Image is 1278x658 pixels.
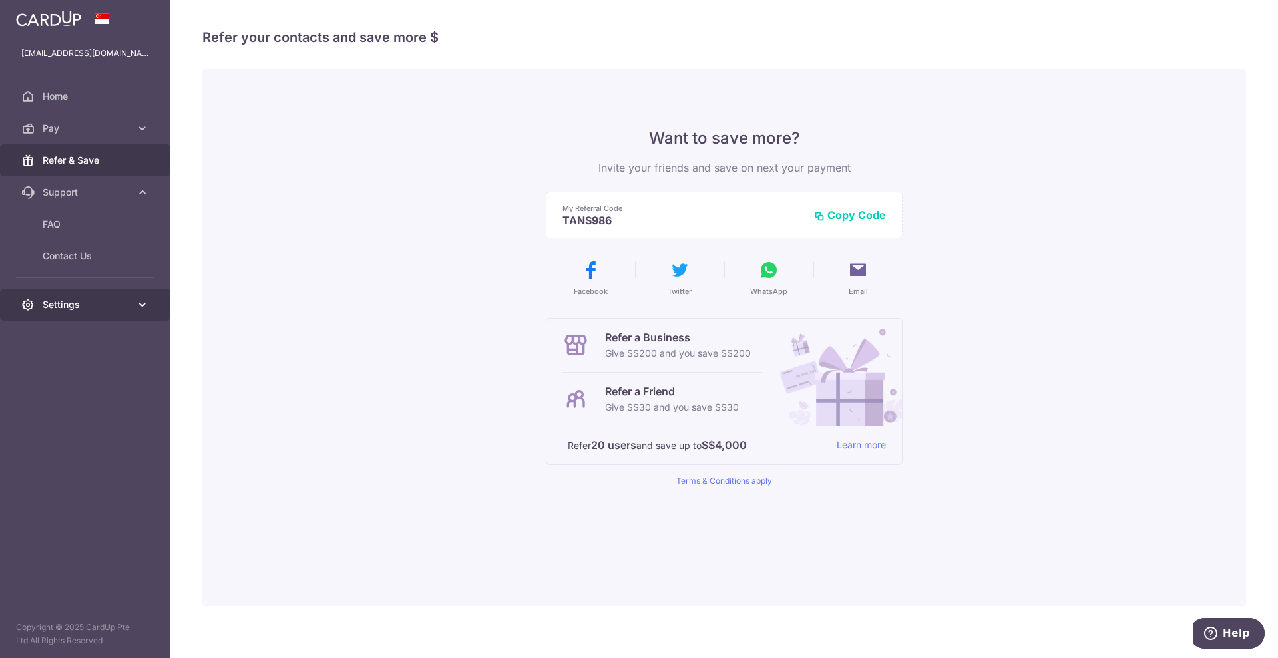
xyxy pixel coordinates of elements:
span: Pay [43,122,130,135]
strong: 20 users [591,437,636,453]
span: Help [30,9,57,21]
p: Refer a Business [605,329,751,345]
span: FAQ [43,218,130,231]
strong: S$4,000 [702,437,747,453]
span: Contact Us [43,249,130,263]
button: Email [819,259,897,297]
button: Facebook [551,259,630,297]
span: Support [43,186,130,199]
p: Invite your friends and save on next your payment [546,160,903,176]
span: Settings [43,298,130,311]
img: Refer [767,319,902,426]
p: Refer and save up to [568,437,826,454]
span: Twitter [668,286,692,297]
a: Learn more [837,437,886,454]
a: Terms & Conditions apply [676,476,772,486]
p: TANS986 [562,214,803,227]
button: Copy Code [814,208,886,222]
p: My Referral Code [562,203,803,214]
h4: Refer your contacts and save more $ [202,27,1246,48]
span: Email [849,286,868,297]
button: WhatsApp [730,259,808,297]
img: CardUp [16,11,81,27]
p: Want to save more? [546,128,903,149]
p: Give S$30 and you save S$30 [605,399,739,415]
iframe: Opens a widget where you can find more information [1193,618,1265,651]
span: Refer & Save [43,154,130,167]
span: WhatsApp [750,286,787,297]
span: Home [43,90,130,103]
p: Give S$200 and you save S$200 [605,345,751,361]
button: Twitter [640,259,719,297]
p: [EMAIL_ADDRESS][DOMAIN_NAME] [21,47,149,60]
p: Refer a Friend [605,383,739,399]
span: Facebook [574,286,608,297]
